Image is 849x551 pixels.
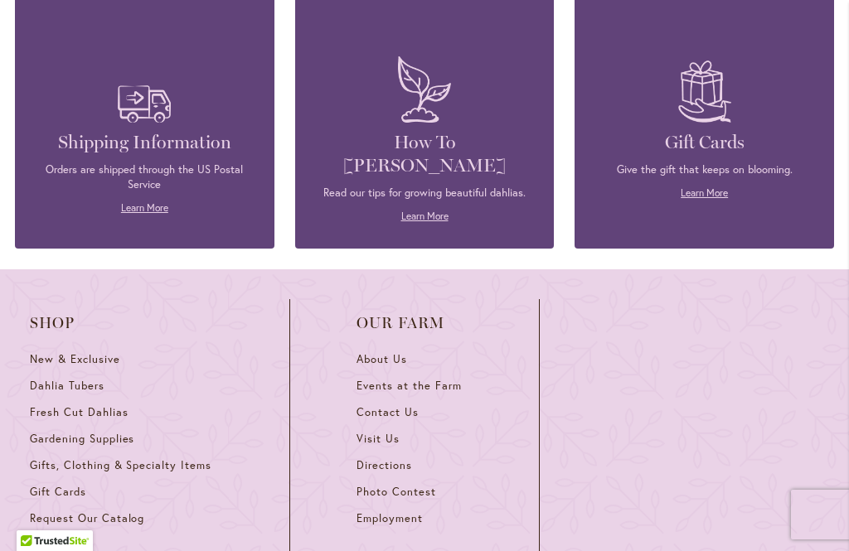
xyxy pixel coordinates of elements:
p: Orders are shipped through the US Postal Service [40,162,250,192]
span: Employment [357,511,423,525]
span: Events at the Farm [357,379,461,393]
span: Dahlia Tubers [30,379,104,393]
h4: How To [PERSON_NAME] [320,131,530,177]
iframe: Launch Accessibility Center [12,492,59,539]
span: Visit Us [357,432,400,446]
a: Learn More [121,201,168,214]
h4: Shipping Information [40,131,250,154]
span: Gifts, Clothing & Specialty Items [30,458,211,472]
span: About Us [357,352,407,366]
span: Directions [357,458,412,472]
a: Learn More [401,210,449,222]
p: Give the gift that keeps on blooming. [599,162,809,177]
span: Gardening Supplies [30,432,134,446]
p: Read our tips for growing beautiful dahlias. [320,186,530,201]
span: New & Exclusive [30,352,120,366]
span: Shop [30,315,223,331]
h4: Gift Cards [599,131,809,154]
a: Learn More [681,186,728,199]
span: Fresh Cut Dahlias [30,405,129,419]
span: Contact Us [357,405,419,419]
span: Photo Contest [357,485,436,499]
span: Our Farm [357,315,473,331]
span: Gift Cards [30,485,86,499]
span: Request Our Catalog [30,511,144,525]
